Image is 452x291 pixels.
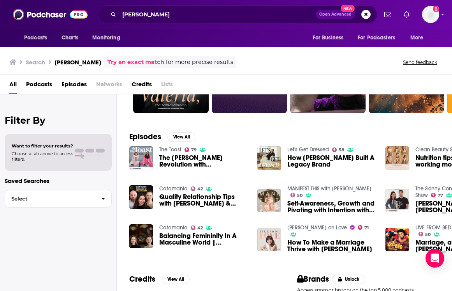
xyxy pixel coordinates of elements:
h2: Filter By [5,115,112,126]
span: Select [5,196,95,201]
span: Open Advanced [319,12,352,16]
p: Saved Searches [5,177,112,185]
span: Logged in as alignPR [422,6,439,23]
a: Show notifications dropdown [401,8,413,21]
button: open menu [405,30,433,45]
span: Charts [62,32,78,43]
a: 42 [191,186,203,191]
a: Quality Relationship Tips with Gary & Valeria Lipovetsky [159,193,248,207]
button: Send feedback [401,59,440,66]
span: Monitoring [92,32,120,43]
a: Podcasts [26,78,52,94]
div: Search podcasts, credits, & more... [98,5,377,23]
button: Select [5,190,112,208]
span: How [PERSON_NAME] Built A Legacy Brand [287,154,376,168]
span: Networks [96,78,122,94]
a: Credits [132,78,152,94]
img: User Profile [422,6,439,23]
span: 50 [297,194,303,197]
span: New [341,5,355,12]
a: Catamania [159,224,188,231]
span: Choose a tab above to access filters. [12,151,73,162]
span: 79 [191,148,197,152]
a: All [9,78,17,94]
span: 77 [438,194,443,197]
div: Open Intercom Messenger [426,249,444,268]
img: Quality Relationship Tips with Gary & Valeria Lipovetsky [129,185,153,209]
a: Self-Awareness, Growth and Pivoting with Intention with Valeria Lipovetsky [287,200,376,213]
a: 71 [358,225,369,230]
span: 50 [425,233,431,236]
img: Self-Awareness, Growth and Pivoting with Intention with Valeria Lipovetsky [257,189,281,213]
svg: Add a profile image [433,6,439,12]
span: The [PERSON_NAME] Revolution with [PERSON_NAME]: [DATE] [159,154,248,168]
img: The Valeria Revolution with Valeria Lipovetsky: Wednesday, June 4th, 2025 [129,146,153,170]
h2: Brands [297,274,329,284]
a: Catamania [159,185,188,192]
a: 77 [431,193,443,197]
img: How Valeria Lipovetsky Built A Legacy Brand [257,146,281,170]
a: Balancing Femininity In A Masculine World | Valeria Lipovetsky [159,232,248,246]
a: The Valeria Revolution with Valeria Lipovetsky: Wednesday, June 4th, 2025 [159,154,248,168]
h3: [PERSON_NAME] [55,59,101,66]
img: Marriage, and Babies, and Breaking Chains with Valeria Lipovetsky [385,228,409,252]
h2: Episodes [129,132,161,142]
span: How To Make a Marriage Thrive with [PERSON_NAME] [287,239,376,252]
span: For Business [313,32,343,43]
img: Valeria Lipovetsky & Gary Lipovetsky - How To Have A Healthy Relationship Or Marriage, Successful... [385,189,409,213]
button: open menu [87,30,130,45]
span: Self-Awareness, Growth and Pivoting with Intention with [PERSON_NAME] [287,200,376,213]
a: Jillian on Love [287,224,347,231]
button: View All [162,275,190,284]
span: 71 [364,226,369,230]
span: For Podcasters [358,32,395,43]
a: Let's Get Dressed [287,146,329,153]
button: open menu [19,30,57,45]
button: Show profile menu [422,6,439,23]
button: Open AdvancedNew [316,10,355,19]
img: Nutrition tips & being a working mom | model & health coach Valeria Lipovetsky [385,146,409,170]
span: Quality Relationship Tips with [PERSON_NAME] & [PERSON_NAME] [159,193,248,207]
span: Balancing Femininity In A Masculine World | [PERSON_NAME] [159,232,248,246]
h2: Credits [129,274,155,284]
a: 79 [185,147,197,152]
a: Episodes [62,78,87,94]
img: Podchaser - Follow, Share and Rate Podcasts [13,7,88,22]
span: Podcasts [24,32,47,43]
button: open menu [307,30,353,45]
img: Balancing Femininity In A Masculine World | Valeria Lipovetsky [129,224,153,248]
a: 58 [332,147,345,152]
a: How To Make a Marriage Thrive with Valeria Lipovetsky [287,239,376,252]
span: 42 [197,226,203,230]
img: How To Make a Marriage Thrive with Valeria Lipovetsky [257,228,281,252]
a: EpisodesView All [129,132,195,142]
a: 50 [290,193,303,197]
button: open menu [353,30,406,45]
span: 58 [339,148,344,152]
span: Want to filter your results? [12,143,73,149]
button: View All [167,132,195,142]
span: More [410,32,424,43]
a: The Toast [159,146,181,153]
a: How Valeria Lipovetsky Built A Legacy Brand [287,154,376,168]
a: CreditsView All [129,274,190,284]
span: Lists [161,78,173,94]
span: 42 [197,187,203,191]
a: MANIFEST THIS with Ashley Wood [287,185,371,192]
a: 50 [419,232,431,236]
input: Search podcasts, credits, & more... [119,8,316,21]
